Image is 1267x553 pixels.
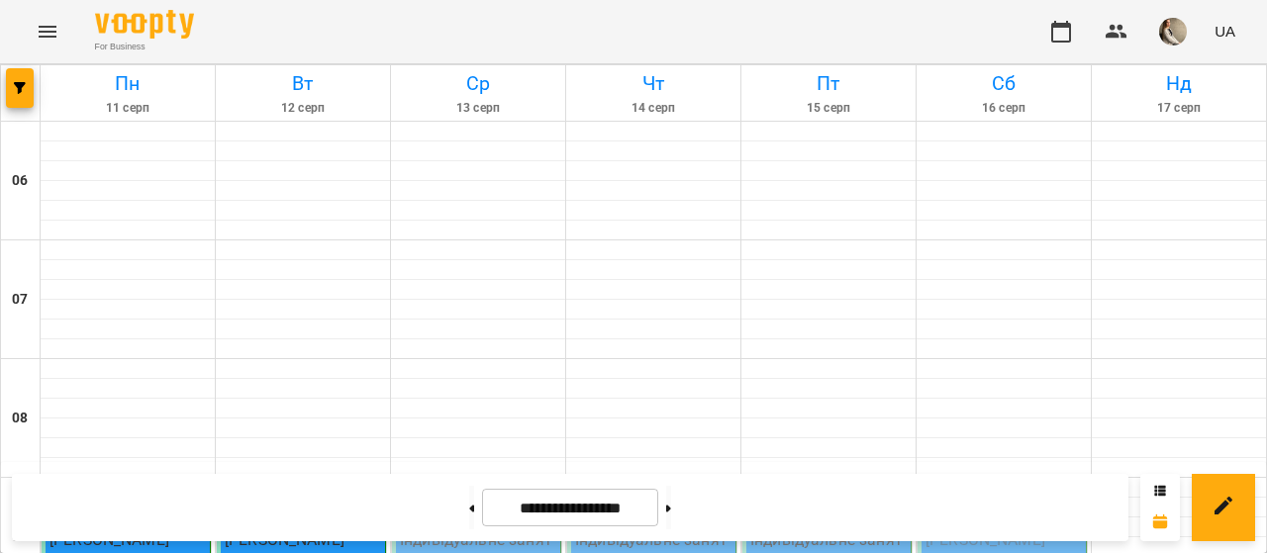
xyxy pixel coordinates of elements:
[24,8,71,55] button: Menu
[12,289,28,311] h6: 07
[219,68,387,99] h6: Вт
[920,99,1088,118] h6: 16 серп
[394,99,562,118] h6: 13 серп
[744,68,913,99] h6: Пт
[744,99,913,118] h6: 15 серп
[44,68,212,99] h6: Пн
[95,10,194,39] img: Voopty Logo
[920,68,1088,99] h6: Сб
[1207,13,1243,49] button: UA
[95,41,194,53] span: For Business
[1159,18,1187,46] img: 3379ed1806cda47daa96bfcc4923c7ab.jpg
[1095,99,1263,118] h6: 17 серп
[569,68,737,99] h6: Чт
[12,170,28,192] h6: 06
[569,99,737,118] h6: 14 серп
[219,99,387,118] h6: 12 серп
[1095,68,1263,99] h6: Нд
[12,408,28,429] h6: 08
[394,68,562,99] h6: Ср
[44,99,212,118] h6: 11 серп
[1215,21,1235,42] span: UA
